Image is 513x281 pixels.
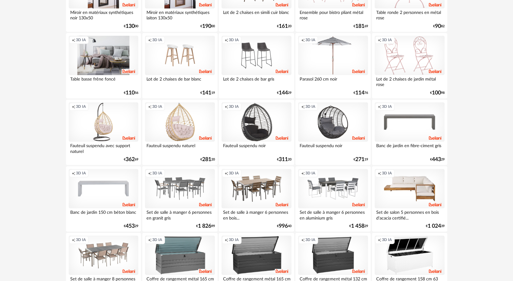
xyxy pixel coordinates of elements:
[277,157,291,162] div: € 20
[124,24,138,28] div: € 00
[66,166,141,232] a: Creation icon 3D IA Banc de jardin 150 cm béton blanc €45329
[301,38,305,42] span: Creation icon
[375,142,444,154] div: Banc de jardin en fibre-ciment gris
[301,237,305,242] span: Creation icon
[382,38,392,42] span: 3D IA
[219,33,294,98] a: Creation icon 3D IA Lot de 2 chaises de bar gris €14429
[382,104,392,109] span: 3D IA
[298,142,368,154] div: Fauteuil suspendu noir
[124,224,138,228] div: € 29
[295,33,370,98] a: Creation icon 3D IA Parasol 260 cm noir €11476
[372,33,447,98] a: Creation icon 3D IA Lot de 2 chaises de jardin métal rose €10098
[426,224,445,228] div: € 39
[298,8,368,21] div: Ensemble pour bistro pliant métal rose
[430,157,445,162] div: € 29
[305,104,315,109] span: 3D IA
[126,224,135,228] span: 453
[354,157,368,162] div: € 19
[372,166,447,232] a: Creation icon 3D IA Set de salon 5 personnes en bois d'acacia certifié... €1 02439
[225,171,228,176] span: Creation icon
[152,171,162,176] span: 3D IA
[279,91,288,95] span: 144
[126,24,135,28] span: 130
[277,91,291,95] div: € 29
[351,224,364,228] span: 1 458
[372,100,447,165] a: Creation icon 3D IA Banc de jardin en fibre-ciment gris €44329
[229,38,239,42] span: 3D IA
[202,24,211,28] span: 190
[378,237,381,242] span: Creation icon
[435,24,441,28] span: 90
[433,24,445,28] div: € 82
[202,91,211,95] span: 141
[152,38,162,42] span: 3D IA
[72,171,75,176] span: Creation icon
[76,237,86,242] span: 3D IA
[126,157,135,162] span: 362
[225,104,228,109] span: Creation icon
[152,237,162,242] span: 3D IA
[222,208,291,220] div: Set de salle à manger 6 personnes en bois...
[222,8,291,21] div: Lot de 2 chaises en simili cuir blanc
[219,166,294,232] a: Creation icon 3D IA Set de salle à manger 6 personnes en bois... €99640
[200,157,215,162] div: € 20
[354,24,368,28] div: € 69
[222,142,291,154] div: Fauteuil suspendu noir
[301,104,305,109] span: Creation icon
[298,208,368,220] div: Set de salle à manger 6 personnes en aluminium gris
[198,224,211,228] span: 1 826
[145,208,215,220] div: Set de salle à manger 6 personnes en granit gris
[148,237,152,242] span: Creation icon
[355,157,364,162] span: 271
[378,104,381,109] span: Creation icon
[148,38,152,42] span: Creation icon
[124,157,138,162] div: € 69
[225,237,228,242] span: Creation icon
[305,38,315,42] span: 3D IA
[69,8,138,21] div: Miroir en matériaux synthétiques noir 130x50
[69,75,138,87] div: Table basse frêne foncé
[229,171,239,176] span: 3D IA
[152,104,162,109] span: 3D IA
[354,91,368,95] div: € 76
[349,224,368,228] div: € 29
[375,208,444,220] div: Set de salon 5 personnes en bois d'acacia certifié...
[202,157,211,162] span: 281
[72,237,75,242] span: Creation icon
[200,91,215,95] div: € 19
[72,104,75,109] span: Creation icon
[375,8,444,21] div: Table ronde 2 personnes en métal rose
[200,24,215,28] div: € 00
[142,100,217,165] a: Creation icon 3D IA Fauteuil suspendu naturel €28120
[279,224,288,228] span: 996
[124,91,138,95] div: € 56
[76,171,86,176] span: 3D IA
[305,237,315,242] span: 3D IA
[277,24,291,28] div: € 20
[432,157,441,162] span: 443
[295,166,370,232] a: Creation icon 3D IA Set de salle à manger 6 personnes en aluminium gris €1 45829
[76,104,86,109] span: 3D IA
[148,171,152,176] span: Creation icon
[279,24,288,28] span: 161
[148,104,152,109] span: Creation icon
[69,142,138,154] div: Fauteuil suspendu avec support naturel
[76,38,86,42] span: 3D IA
[225,38,228,42] span: Creation icon
[432,91,441,95] span: 100
[222,75,291,87] div: Lot de 2 chaises de bar gris
[72,38,75,42] span: Creation icon
[277,224,291,228] div: € 40
[196,224,215,228] div: € 99
[279,157,288,162] span: 311
[142,33,217,98] a: Creation icon 3D IA Lot de 2 chaises de bar blanc €14119
[305,171,315,176] span: 3D IA
[229,104,239,109] span: 3D IA
[430,91,445,95] div: € 98
[382,237,392,242] span: 3D IA
[69,208,138,220] div: Banc de jardin 150 cm béton blanc
[142,166,217,232] a: Creation icon 3D IA Set de salle à manger 6 personnes en granit gris €1 82699
[355,91,364,95] span: 114
[145,142,215,154] div: Fauteuil suspendu naturel
[66,100,141,165] a: Creation icon 3D IA Fauteuil suspendu avec support naturel €36269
